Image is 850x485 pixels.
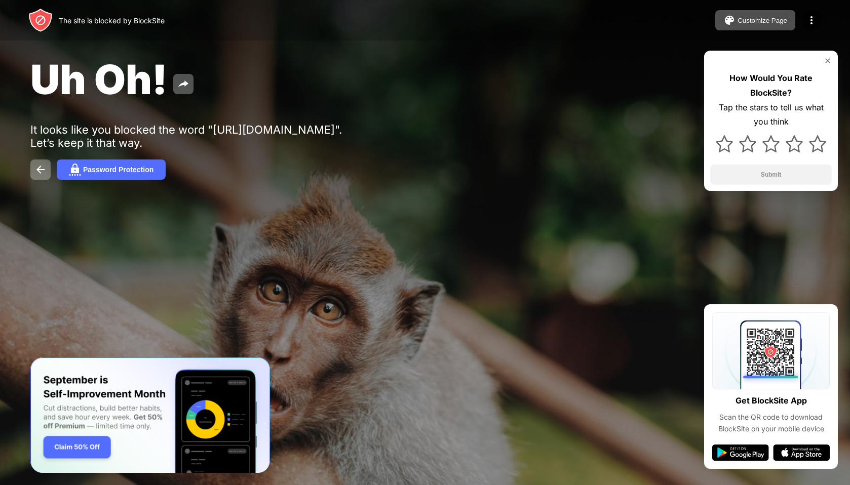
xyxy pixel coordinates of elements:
[30,55,167,104] span: Uh Oh!
[809,135,826,152] img: star.svg
[739,135,756,152] img: star.svg
[712,312,830,389] img: qrcode.svg
[30,357,270,473] iframe: Banner
[736,393,807,408] div: Get BlockSite App
[69,164,81,176] img: password.svg
[34,164,47,176] img: back.svg
[805,14,818,26] img: menu-icon.svg
[710,100,832,130] div: Tap the stars to tell us what you think
[786,135,803,152] img: star.svg
[30,123,343,149] div: It looks like you blocked the word "[URL][DOMAIN_NAME]". Let’s keep it that way.
[824,57,832,65] img: rate-us-close.svg
[738,17,787,24] div: Customize Page
[773,444,830,461] img: app-store.svg
[83,166,153,174] div: Password Protection
[712,444,769,461] img: google-play.svg
[710,71,832,100] div: How Would You Rate BlockSite?
[762,135,780,152] img: star.svg
[723,14,736,26] img: pallet.svg
[28,8,53,32] img: header-logo.svg
[710,165,832,185] button: Submit
[716,135,733,152] img: star.svg
[57,159,166,180] button: Password Protection
[177,78,189,90] img: share.svg
[59,16,165,25] div: The site is blocked by BlockSite
[712,412,830,434] div: Scan the QR code to download BlockSite on your mobile device
[715,10,795,30] button: Customize Page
